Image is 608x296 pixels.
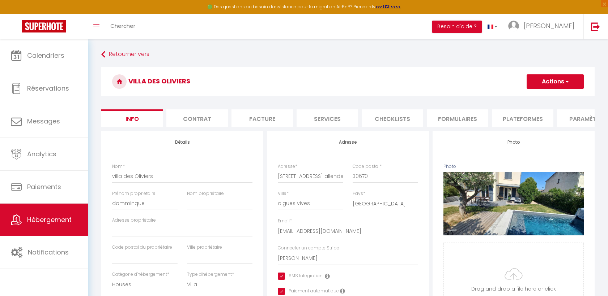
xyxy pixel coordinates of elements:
label: Connecter un compte Stripe [278,245,339,252]
li: Checklists [362,109,423,127]
li: Formulaires [427,109,488,127]
img: ... [508,21,519,31]
h4: Adresse [278,140,418,145]
span: Hébergement [27,215,72,224]
h4: Photo [443,140,584,145]
li: Plateformes [492,109,553,127]
span: Notifications [28,248,69,257]
button: Besoin d'aide ? [432,21,482,33]
span: Chercher [110,22,135,30]
img: logout [591,22,600,31]
li: Contrat [166,109,228,127]
label: Adresse propriétaire [112,217,156,224]
a: Chercher [105,14,141,39]
a: ... [PERSON_NAME] [503,14,583,39]
label: Nom propriétaire [187,190,224,197]
span: Messages [27,117,60,126]
label: Code postal du propriétaire [112,244,172,251]
label: Ville propriétaire [187,244,222,251]
span: Analytics [27,149,56,158]
label: Code postal [353,163,382,170]
a: Retourner vers [101,48,595,61]
label: Photo [443,163,456,170]
label: Paiement automatique [285,288,339,296]
h3: villa des Oliviers [101,67,595,96]
label: Nom [112,163,125,170]
h4: Détails [112,140,252,145]
label: Type d'hébergement [187,271,234,278]
label: Prénom propriétaire [112,190,156,197]
span: [PERSON_NAME] [524,21,574,30]
a: >>> ICI <<<< [375,4,401,10]
label: Adresse [278,163,297,170]
li: Facture [231,109,293,127]
li: Info [101,109,163,127]
label: Pays [353,190,365,197]
span: Calendriers [27,51,64,60]
span: Paiements [27,182,61,191]
label: Catégorie d'hébergement [112,271,169,278]
label: Ville [278,190,289,197]
img: Super Booking [22,20,66,32]
label: Email [278,218,292,225]
button: Actions [527,74,584,89]
li: Services [297,109,358,127]
span: Réservations [27,84,69,93]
